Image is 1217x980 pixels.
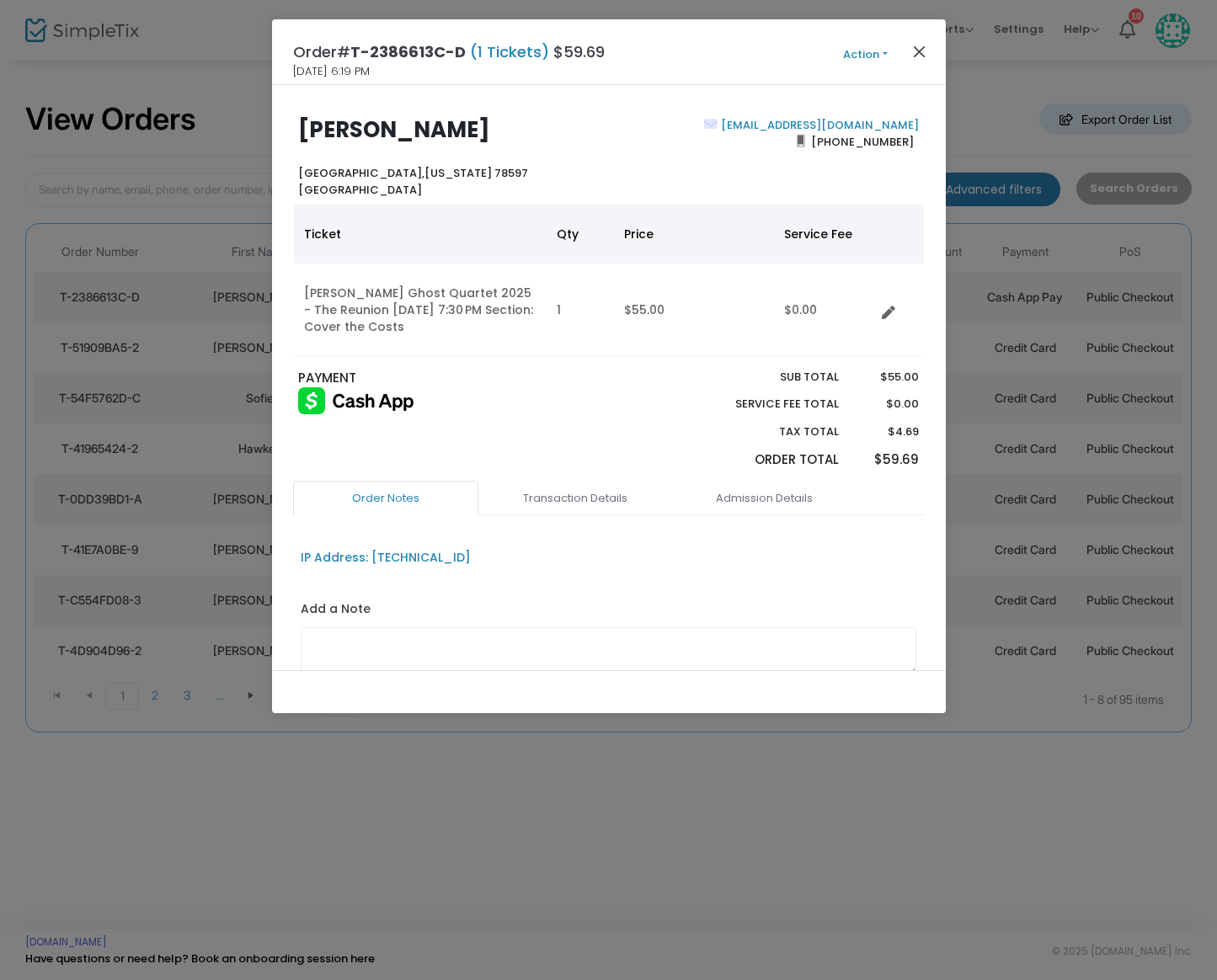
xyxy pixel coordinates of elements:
[301,549,471,567] div: IP Address: [TECHNICAL_ID]
[614,264,774,357] td: $55.00
[298,387,414,414] img: Cash App
[614,205,774,264] th: Price
[293,63,370,80] span: [DATE] 6:19 PM
[350,41,466,62] span: T-2386613C-D
[298,369,600,388] p: PAYMENT
[774,205,875,264] th: Service Fee
[815,45,916,64] button: Action
[672,481,857,516] a: Admission Details
[697,369,840,386] p: Sub total
[856,369,919,386] p: $55.00
[856,396,919,413] p: $0.00
[547,264,614,357] td: 1
[697,450,840,470] p: Order Total
[697,396,840,413] p: Service Fee Total
[294,264,547,357] td: [PERSON_NAME] Ghost Quartet 2025 - The Reunion [DATE] 7:30 PM Section: Cover the Costs
[908,40,930,62] button: Close
[466,41,553,62] span: (1 Tickets)
[294,205,924,357] div: Data table
[774,264,875,357] td: $0.00
[697,423,840,440] p: Tax Total
[298,115,490,145] b: [PERSON_NAME]
[856,450,919,470] p: $59.69
[293,481,478,516] a: Order Notes
[294,205,547,264] th: Ticket
[293,40,605,63] h4: Order# $59.69
[483,481,668,516] a: Transaction Details
[301,600,371,622] label: Add a Note
[856,423,919,440] p: $4.69
[718,117,919,133] a: [EMAIL_ADDRESS][DOMAIN_NAME]
[547,205,614,264] th: Qty
[298,165,424,181] span: [GEOGRAPHIC_DATA],
[805,128,919,155] span: [PHONE_NUMBER]
[298,165,528,198] b: [US_STATE] 78597 [GEOGRAPHIC_DATA]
